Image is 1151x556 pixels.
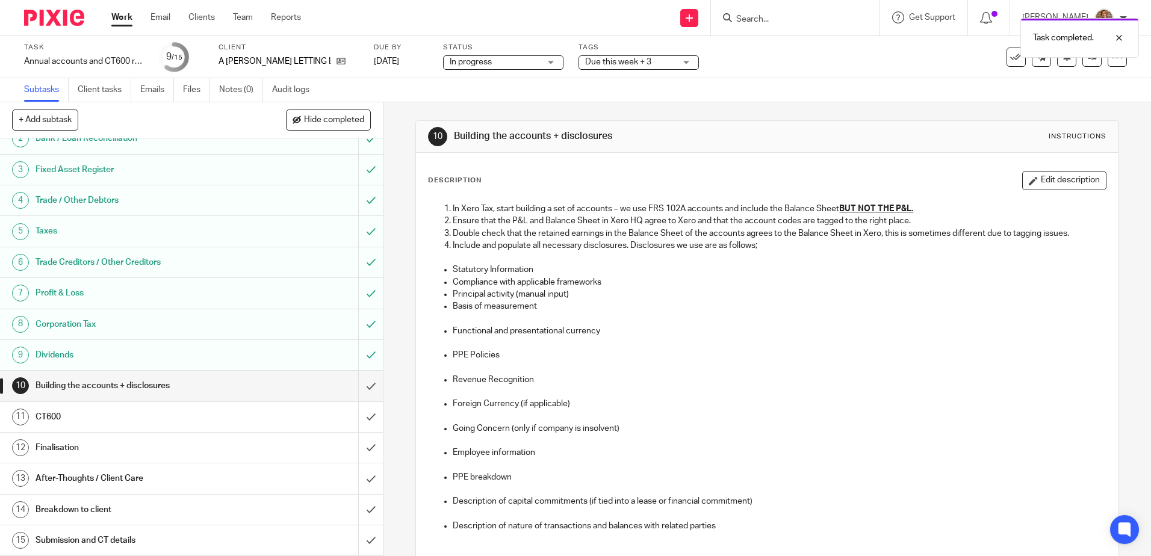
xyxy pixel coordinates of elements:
[111,11,132,23] a: Work
[36,191,243,209] h1: Trade / Other Debtors
[24,43,144,52] label: Task
[271,11,301,23] a: Reports
[12,254,29,271] div: 6
[453,471,1105,483] p: PPE breakdown
[12,110,78,130] button: + Add subtask
[36,469,243,487] h1: After-Thoughts / Client Care
[453,446,1105,459] p: Employee information
[453,520,1105,532] p: Description of nature of transactions and balances with related parties
[12,501,29,518] div: 14
[428,176,482,185] p: Description
[36,439,243,457] h1: Finalisation
[453,276,1105,288] p: Compliance with applicable frameworks
[374,57,399,66] span: [DATE]
[24,10,84,26] img: Pixie
[1094,8,1114,28] img: WhatsApp%20Image%202025-04-23%20at%2010.20.30_16e186ec.jpg
[453,288,1105,300] p: Principal activity (manual input)
[453,349,1105,361] p: PPE Policies
[450,58,492,66] span: In progress
[453,239,1105,252] p: Include and populate all necessary disclosures. Disclosures we use are as follows;
[172,54,182,61] small: /15
[12,316,29,333] div: 8
[286,110,371,130] button: Hide completed
[24,55,144,67] div: Annual accounts and CT600 return
[24,78,69,102] a: Subtasks
[453,300,1105,312] p: Basis of measurement
[453,264,1105,276] p: Statutory Information
[374,43,428,52] label: Due by
[166,50,182,64] div: 9
[12,161,29,178] div: 3
[453,203,1105,215] p: In Xero Tax, start building a set of accounts – we use FRS 102A accounts and include the Balance ...
[453,422,1105,434] p: Going Concern (only if company is insolvent)
[428,127,447,146] div: 10
[454,130,793,143] h1: Building the accounts + disclosures
[140,78,174,102] a: Emails
[12,131,29,147] div: 2
[188,11,215,23] a: Clients
[36,408,243,426] h1: CT600
[36,253,243,271] h1: Trade Creditors / Other Creditors
[12,192,29,209] div: 4
[12,377,29,394] div: 10
[12,439,29,456] div: 12
[183,78,210,102] a: Files
[453,215,1105,227] p: Ensure that the P&L and Balance Sheet in Xero HQ agree to Xero and that the account codes are tag...
[36,346,243,364] h1: Dividends
[453,374,1105,386] p: Revenue Recognition
[304,116,364,125] span: Hide completed
[12,347,29,363] div: 9
[36,161,243,179] h1: Fixed Asset Register
[219,43,359,52] label: Client
[12,285,29,301] div: 7
[36,377,243,395] h1: Building the accounts + disclosures
[12,409,29,425] div: 11
[1049,132,1106,141] div: Instructions
[233,11,253,23] a: Team
[443,43,563,52] label: Status
[453,325,1105,337] p: Functional and presentational currency
[219,78,263,102] a: Notes (0)
[839,205,913,213] u: BUT NOT THE P&L.
[1033,32,1094,44] p: Task completed.
[272,78,318,102] a: Audit logs
[12,470,29,487] div: 13
[36,129,243,147] h1: Bank / Loan Reconciliation
[36,531,243,549] h1: Submission and CT details
[36,315,243,333] h1: Corporation Tax
[36,284,243,302] h1: Profit & Loss
[150,11,170,23] a: Email
[219,55,330,67] p: A [PERSON_NAME] LETTING LTD
[453,227,1105,239] p: Double check that the retained earnings in the Balance Sheet of the accounts agrees to the Balanc...
[36,222,243,240] h1: Taxes
[12,223,29,240] div: 5
[78,78,131,102] a: Client tasks
[1022,171,1106,190] button: Edit description
[12,532,29,549] div: 15
[36,501,243,519] h1: Breakdown to client
[453,398,1105,410] p: Foreign Currency (if applicable)
[453,495,1105,507] p: Description of capital commitments (if tied into a lease or financial commitment)
[585,58,651,66] span: Due this week + 3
